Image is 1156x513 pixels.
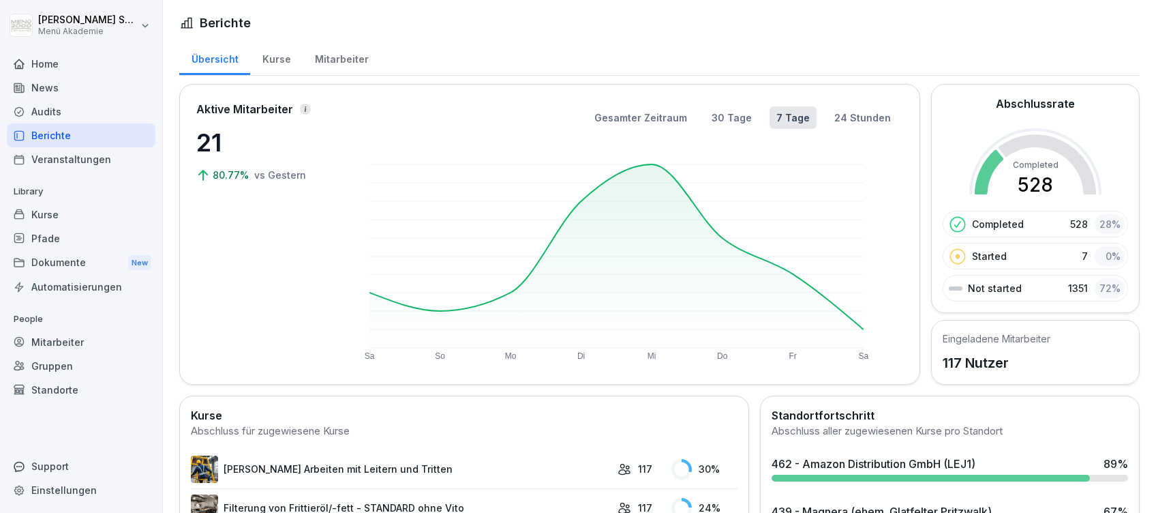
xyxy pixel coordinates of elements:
[943,353,1050,373] p: 117 Nutzer
[7,275,155,299] a: Automatisierungen
[770,106,817,129] button: 7 Tage
[7,250,155,276] div: Dokumente
[671,459,737,480] div: 30 %
[577,351,585,361] text: Di
[191,456,218,483] img: v7bxruicv7vvt4ltkcopmkzf.png
[859,351,869,361] text: Sa
[7,203,155,226] a: Kurse
[772,407,1128,424] h2: Standortfortschritt
[200,14,251,32] h1: Berichte
[38,27,138,36] p: Menü Akademie
[972,249,1007,263] p: Started
[1070,217,1088,231] p: 528
[638,462,652,476] p: 117
[303,40,380,75] a: Mitarbeiter
[7,100,155,123] a: Audits
[435,351,445,361] text: So
[705,106,759,129] button: 30 Tage
[1095,246,1125,266] div: 0 %
[1095,278,1125,298] div: 72 %
[943,332,1050,346] h5: Eingeladene Mitarbeiter
[191,456,611,483] a: [PERSON_NAME] Arbeiten mit Leitern und Tritten
[7,76,155,100] a: News
[250,40,303,75] a: Kurse
[7,52,155,76] a: Home
[1082,249,1088,263] p: 7
[827,106,898,129] button: 24 Stunden
[972,217,1024,231] p: Completed
[7,123,155,147] a: Berichte
[191,424,737,439] div: Abschluss für zugewiesene Kurse
[505,351,517,361] text: Mo
[7,378,155,402] a: Standorte
[7,454,155,478] div: Support
[1104,456,1128,472] div: 89 %
[7,330,155,354] a: Mitarbeiter
[717,351,728,361] text: Do
[789,351,797,361] text: Fr
[191,407,737,424] h2: Kurse
[772,424,1128,439] div: Abschluss aller zugewiesenen Kurse pro Standort
[7,308,155,330] p: People
[772,456,975,472] div: 462 - Amazon Distribution GmbH (LEJ1)
[128,255,151,271] div: New
[766,450,1134,487] a: 462 - Amazon Distribution GmbH (LEJ1)89%
[7,478,155,502] a: Einstellungen
[7,226,155,250] a: Pfade
[7,354,155,378] a: Gruppen
[365,351,375,361] text: Sa
[7,147,155,171] a: Veranstaltungen
[648,351,656,361] text: Mi
[1068,281,1088,295] p: 1351
[196,101,293,117] p: Aktive Mitarbeiter
[996,96,1075,112] h2: Abschlussrate
[7,250,155,276] a: DokumenteNew
[7,181,155,203] p: Library
[179,40,250,75] a: Übersicht
[38,14,138,26] p: [PERSON_NAME] Schülzke
[588,106,694,129] button: Gesamter Zeitraum
[196,124,333,161] p: 21
[1095,214,1125,234] div: 28 %
[213,168,252,182] p: 80.77%
[254,168,306,182] p: vs Gestern
[968,281,1022,295] p: Not started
